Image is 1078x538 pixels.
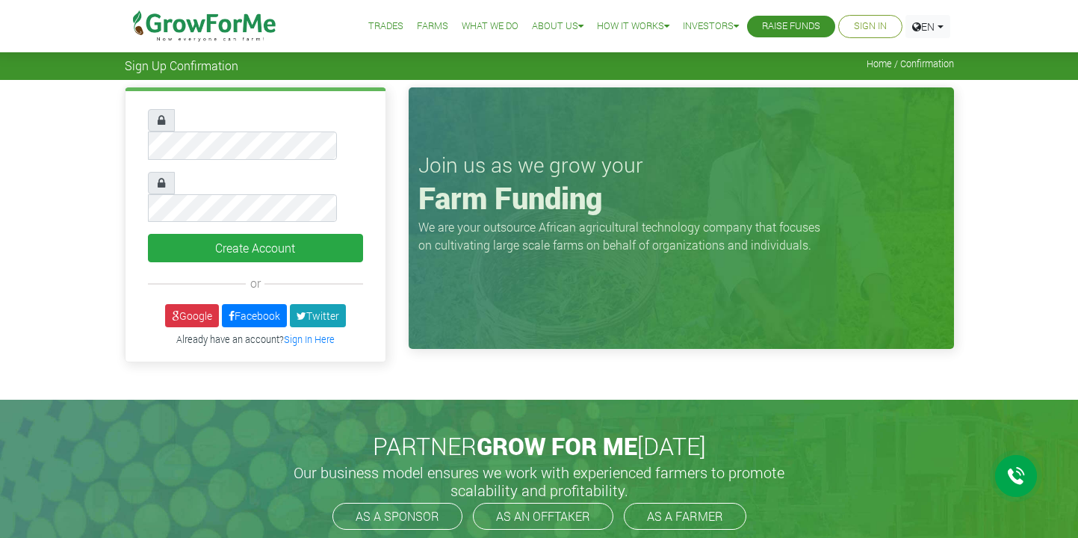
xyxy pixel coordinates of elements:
[165,304,219,327] a: Google
[368,19,403,34] a: Trades
[905,15,950,38] a: EN
[532,19,583,34] a: About Us
[683,19,739,34] a: Investors
[597,19,669,34] a: How it Works
[222,304,287,327] a: Facebook
[418,152,944,178] h3: Join us as we grow your
[418,180,944,216] h1: Farm Funding
[867,58,954,69] span: Home / Confirmation
[125,58,238,72] span: Sign Up Confirmation
[290,304,346,327] a: Twitter
[417,19,448,34] a: Farms
[131,432,948,460] h2: PARTNER [DATE]
[854,19,887,34] a: Sign In
[762,19,820,34] a: Raise Funds
[148,234,363,262] button: Create Account
[418,218,829,254] p: We are your outsource African agricultural technology company that focuses on cultivating large s...
[278,463,801,499] h5: Our business model ensures we work with experienced farmers to promote scalability and profitabil...
[473,503,613,530] a: AS AN OFFTAKER
[284,333,335,345] a: Sign In Here
[477,430,637,462] span: GROW FOR ME
[176,333,335,345] small: Already have an account?
[462,19,518,34] a: What We Do
[148,274,363,292] div: or
[332,503,462,530] a: AS A SPONSOR
[624,503,746,530] a: AS A FARMER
